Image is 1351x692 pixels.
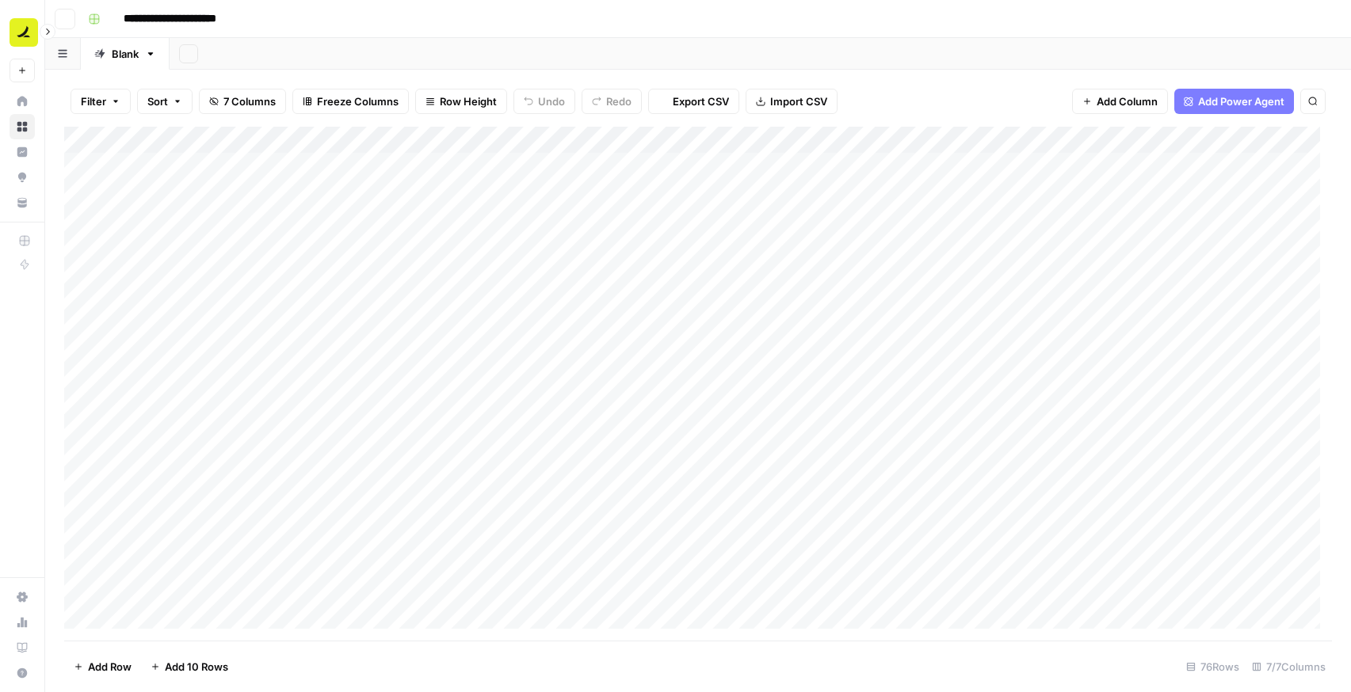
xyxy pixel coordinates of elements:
button: Add Row [64,654,141,679]
button: Add 10 Rows [141,654,238,679]
button: Undo [513,89,575,114]
button: Row Height [415,89,507,114]
button: Add Power Agent [1174,89,1294,114]
span: Add Row [88,659,132,675]
a: Settings [10,584,35,610]
span: Sort [147,93,168,109]
button: Workspace: Ramp [10,13,35,52]
span: Import CSV [770,93,827,109]
img: Ramp Logo [10,18,38,47]
span: Export CSV [673,93,729,109]
a: Home [10,89,35,114]
button: Export CSV [648,89,739,114]
span: Add Column [1097,93,1158,109]
button: Filter [71,89,131,114]
div: 76 Rows [1180,654,1246,679]
span: Undo [538,93,565,109]
button: Freeze Columns [292,89,409,114]
a: Browse [10,114,35,139]
span: Filter [81,93,106,109]
button: Add Column [1072,89,1168,114]
span: Freeze Columns [317,93,399,109]
button: Help + Support [10,660,35,686]
button: 7 Columns [199,89,286,114]
button: Sort [137,89,193,114]
span: Redo [606,93,632,109]
span: Add Power Agent [1198,93,1284,109]
a: Your Data [10,190,35,215]
div: 7/7 Columns [1246,654,1332,679]
span: Add 10 Rows [165,659,228,675]
a: Opportunities [10,165,35,190]
button: Redo [582,89,642,114]
a: Blank [81,38,170,70]
button: Import CSV [746,89,838,114]
span: 7 Columns [223,93,276,109]
a: Insights [10,139,35,165]
a: Usage [10,610,35,635]
span: Row Height [440,93,497,109]
div: Blank [112,46,139,62]
a: Learning Hub [10,635,35,660]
